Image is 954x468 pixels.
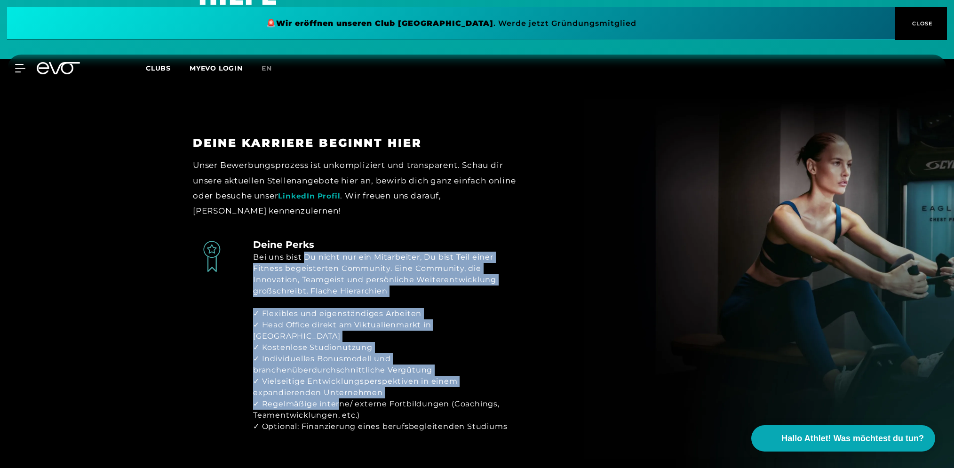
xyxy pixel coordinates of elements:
div: Bei uns bist Du nicht nur ein Mitarbeiter, Du bist Teil einer Fitness begeisterten Community. Ein... [253,252,517,297]
h3: DEINE KARRIERE BEGINNT HIER [193,136,517,150]
span: CLOSE [910,19,933,28]
div: ✓ Flexibles und eigenständiges Arbeiten ✓ Head Office direkt am Viktualienmarkt in [GEOGRAPHIC_DA... [253,308,517,432]
div: Unser Bewerbungsprozess ist unkompliziert und transparent. Schau dir unsere aktuellen Stellenange... [193,158,517,218]
button: CLOSE [895,7,947,40]
h4: Deine Perks [253,238,314,252]
a: LinkedIn Profil [278,191,340,200]
a: MYEVO LOGIN [190,64,243,72]
span: Hallo Athlet! Was möchtest du tun? [781,432,924,445]
span: en [262,64,272,72]
span: Clubs [146,64,171,72]
a: en [262,63,283,74]
button: Hallo Athlet! Was möchtest du tun? [751,425,935,452]
a: Clubs [146,63,190,72]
